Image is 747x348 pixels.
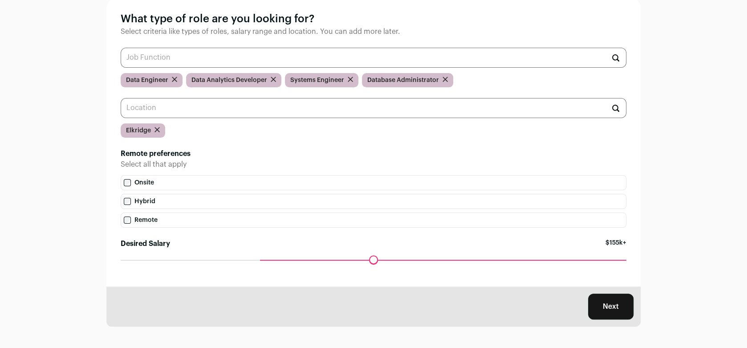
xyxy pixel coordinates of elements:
[121,213,626,228] label: Remote
[121,194,626,209] label: Hybrid
[124,198,131,205] input: Hybrid
[121,26,626,37] p: Select criteria like types of roles, salary range and location. You can add more later.
[126,76,168,85] span: Data Engineer
[126,126,151,135] span: Elkridge
[367,76,439,85] span: Database Administrator
[191,76,267,85] span: Data Analytics Developer
[121,148,626,159] h2: Remote preferences
[121,238,170,249] label: Desired Salary
[124,217,131,224] input: Remote
[588,294,633,319] button: Next
[290,76,344,85] span: Systems Engineer
[121,175,626,190] label: Onsite
[605,238,626,260] span: $155k+
[121,98,626,118] input: Location
[124,179,131,186] input: Onsite
[121,12,626,26] h1: What type of role are you looking for?
[121,159,626,170] p: Select all that apply
[121,48,626,68] input: Job Function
